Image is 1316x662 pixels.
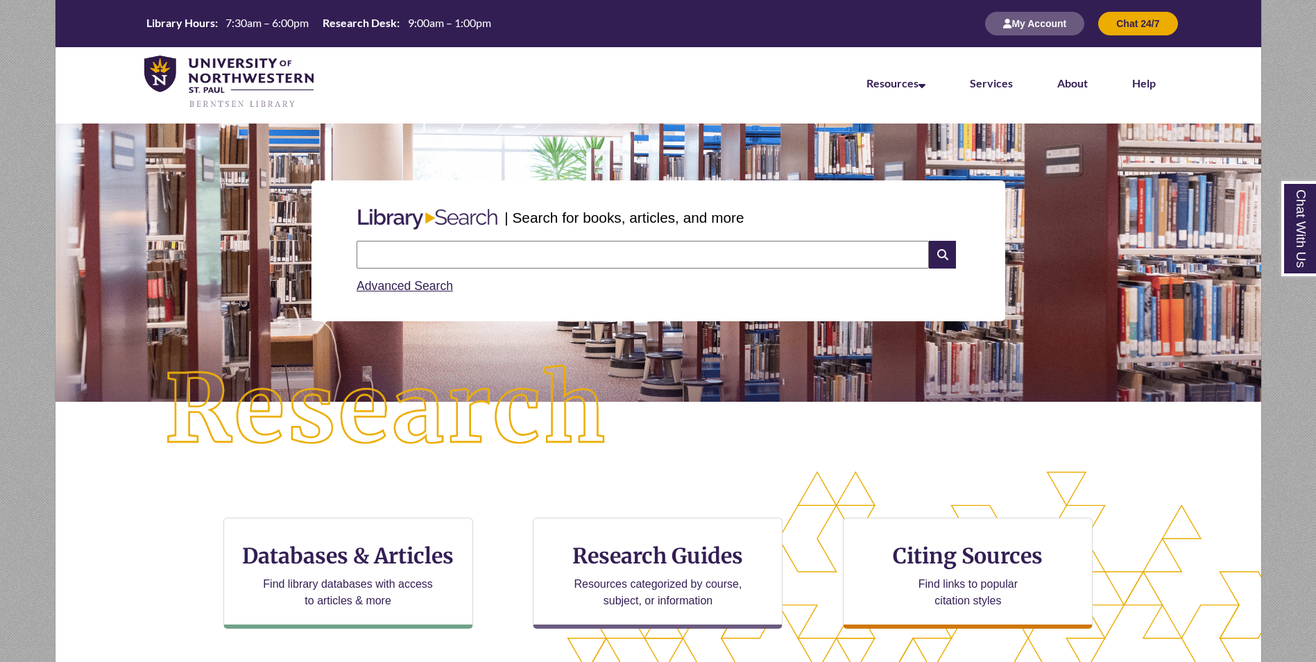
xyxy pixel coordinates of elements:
p: Find library databases with access to articles & more [257,576,438,609]
span: 7:30am – 6:00pm [225,16,309,29]
a: About [1057,76,1088,90]
p: Resources categorized by course, subject, or information [567,576,749,609]
img: Libary Search [351,203,504,235]
a: Services [970,76,1013,90]
span: 9:00am – 1:00pm [408,16,491,29]
p: | Search for books, articles, and more [504,207,744,228]
img: Research [115,316,658,504]
button: My Account [985,12,1084,35]
h3: Databases & Articles [235,543,461,569]
a: Research Guides Resources categorized by course, subject, or information [533,518,783,629]
h3: Research Guides [545,543,771,569]
a: Citing Sources Find links to popular citation styles [843,518,1093,629]
a: Resources [866,76,925,90]
a: Help [1132,76,1156,90]
table: Hours Today [141,15,497,31]
i: Search [929,241,955,269]
a: Advanced Search [357,279,453,293]
a: Chat 24/7 [1098,17,1177,29]
th: Library Hours: [141,15,220,31]
a: Hours Today [141,15,497,32]
a: Databases & Articles Find library databases with access to articles & more [223,518,473,629]
p: Find links to popular citation styles [900,576,1036,609]
h3: Citing Sources [884,543,1053,569]
th: Research Desk: [317,15,402,31]
a: My Account [985,17,1084,29]
button: Chat 24/7 [1098,12,1177,35]
img: UNWSP Library Logo [144,56,314,110]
